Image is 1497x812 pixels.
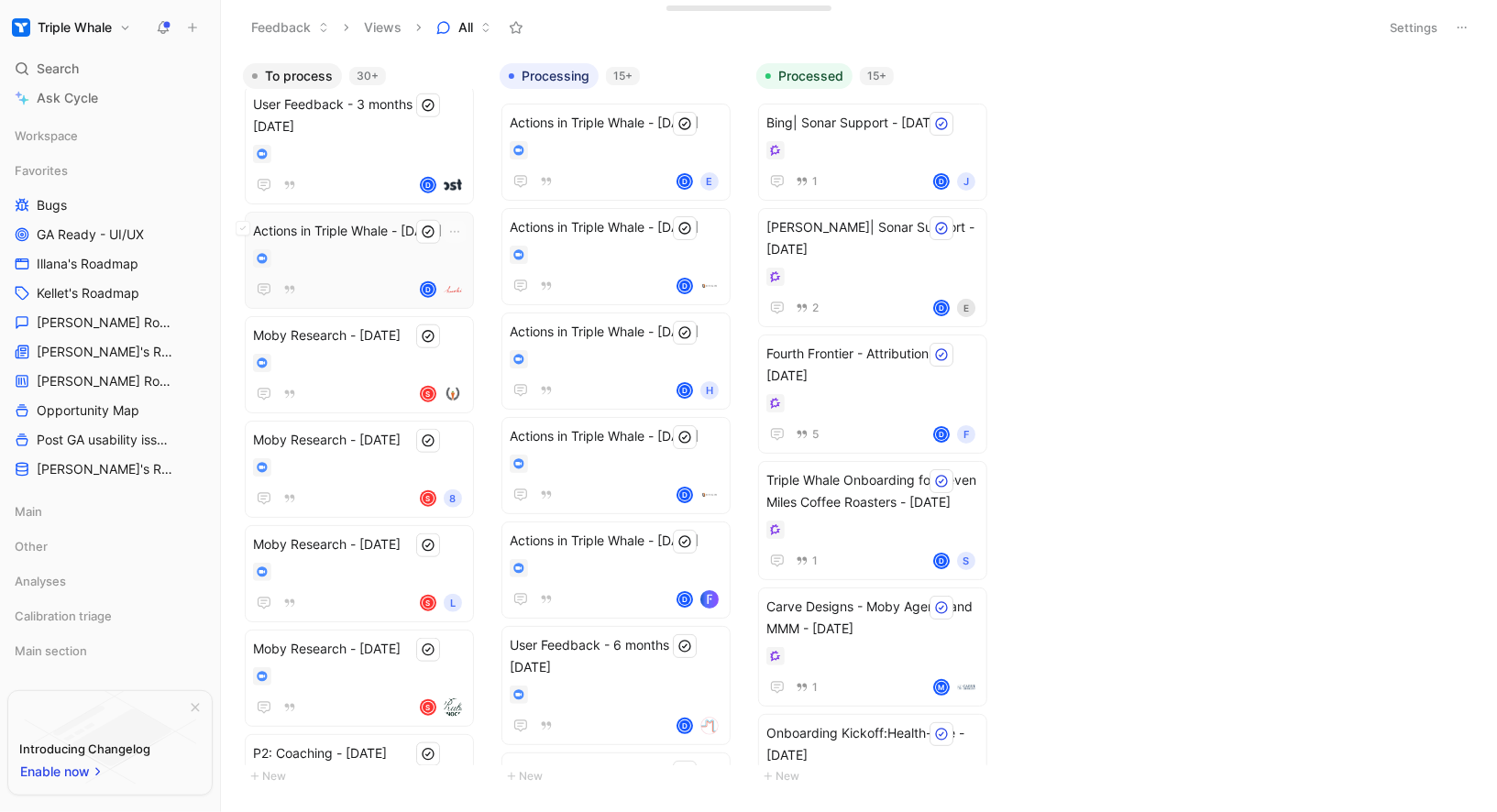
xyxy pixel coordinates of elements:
[19,738,150,760] div: Introducing Changelog
[422,179,435,192] div: D
[422,492,435,505] div: S
[7,397,213,424] a: Opportunity Map
[243,765,485,787] button: New
[7,532,213,565] div: Other
[236,55,492,796] div: To process30+New
[444,176,462,194] img: logo
[749,55,1006,796] div: Processed15+New
[935,175,948,188] div: D
[766,112,979,134] span: Bing| Sonar Support - [DATE]
[245,525,474,622] a: Moby Research - [DATE]SL
[7,498,213,531] div: Main
[766,722,979,766] span: Onboarding Kickoff:Health-Ade - [DATE]
[7,637,213,670] div: Main section
[935,428,948,441] div: D
[38,19,112,36] h1: Triple Whale
[756,63,853,89] button: Processed
[510,112,722,134] span: Actions in Triple Whale - [DATE]
[510,321,722,343] span: Actions in Triple Whale - [DATE]
[245,212,474,309] a: Actions in Triple Whale - [DATE]Dlogo
[253,324,466,346] span: Moby Research - [DATE]
[812,429,819,440] span: 5
[501,521,731,619] a: Actions in Triple Whale - [DATE]Dlogo
[15,126,78,145] span: Workspace
[957,299,975,317] div: E
[7,221,213,248] a: GA Ready - UI/UX
[957,678,975,697] img: logo
[606,67,640,85] div: 15+
[37,431,168,449] span: Post GA usability issues
[510,216,722,238] span: Actions in Triple Whale - [DATE]
[243,14,337,41] button: Feedback
[253,533,466,555] span: Moby Research - [DATE]
[7,192,213,219] a: Bugs
[500,63,599,89] button: Processing
[758,335,987,454] a: Fourth Frontier - Attribution - [DATE]5DF
[444,698,462,717] img: logo
[253,742,466,764] span: P2: Coaching - [DATE]
[758,104,987,201] a: Bing| Sonar Support - [DATE]1DJ
[510,634,722,678] span: User Feedback - 6 months in - [DATE]
[766,343,979,387] span: Fourth Frontier - Attribution - [DATE]
[15,572,66,590] span: Analyses
[7,498,213,525] div: Main
[678,593,691,606] div: D
[792,424,822,444] button: 5
[37,343,178,362] span: [PERSON_NAME]'s Roadmap
[15,537,48,555] span: Other
[7,309,213,336] a: [PERSON_NAME] Roadmap
[758,208,987,327] a: [PERSON_NAME]| Sonar Support - [DATE]2DE
[678,719,691,732] div: D
[812,682,818,693] span: 1
[15,161,68,180] span: Favorites
[935,302,948,314] div: D
[243,63,342,89] button: To process
[510,530,722,552] span: Actions in Triple Whale - [DATE]
[700,277,719,295] img: logo
[37,372,172,390] span: [PERSON_NAME] Roadmap
[15,607,112,625] span: Calibration triage
[7,84,213,112] a: Ask Cycle
[253,429,466,451] span: Moby Research - [DATE]
[422,597,435,609] div: S
[500,765,742,787] button: New
[501,313,731,410] a: Actions in Triple Whale - [DATE]DH
[15,642,87,660] span: Main section
[422,701,435,714] div: S
[957,172,975,191] div: J
[935,554,948,567] div: D
[7,567,213,600] div: Analyses
[245,421,474,518] a: Moby Research - [DATE]S8
[758,461,987,580] a: Triple Whale Onboarding for Seven Miles Coffee Roasters - [DATE]1DS
[356,14,410,41] button: Views
[265,67,333,85] span: To process
[7,532,213,560] div: Other
[766,596,979,640] span: Carve Designs - Moby Agents and MMM - [DATE]
[700,486,719,504] img: logo
[1381,15,1446,40] button: Settings
[37,255,138,273] span: Illana's Roadmap
[444,385,462,403] img: logo
[492,55,749,796] div: Processing15+New
[24,691,196,785] img: bg-BLZuj68n.svg
[349,67,386,85] div: 30+
[253,93,466,137] span: User Feedback - 3 months in - [DATE]
[7,368,213,395] a: [PERSON_NAME] Roadmap
[253,638,466,660] span: Moby Research - [DATE]
[7,55,213,82] div: Search
[7,455,213,483] a: [PERSON_NAME]'s Roadmap
[422,388,435,401] div: S
[860,67,894,85] div: 15+
[458,18,473,37] span: All
[935,681,948,694] div: M
[501,417,731,514] a: Actions in Triple Whale - [DATE]Dlogo
[7,122,213,149] div: Workspace
[444,489,462,508] div: 8
[7,157,213,184] div: Favorites
[37,225,144,244] span: GA Ready - UI/UX
[20,761,92,783] span: Enable now
[766,216,979,260] span: [PERSON_NAME]| Sonar Support - [DATE]
[812,302,819,313] span: 2
[245,630,474,727] a: Moby Research - [DATE]Slogo
[444,594,462,612] div: L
